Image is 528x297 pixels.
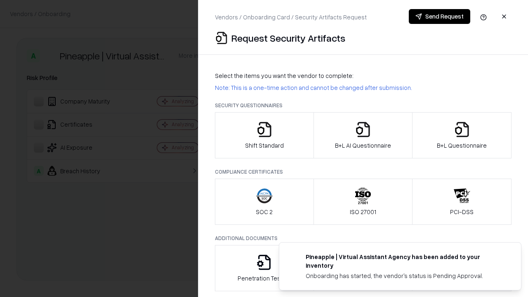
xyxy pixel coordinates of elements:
[409,9,470,24] button: Send Request
[350,207,376,216] p: ISO 27001
[215,245,314,291] button: Penetration Testing
[412,179,511,225] button: PCI-DSS
[289,252,299,262] img: trypineapple.com
[306,252,501,270] div: Pineapple | Virtual Assistant Agency has been added to your inventory
[245,141,284,150] p: Shift Standard
[412,112,511,158] button: B+L Questionnaire
[335,141,391,150] p: B+L AI Questionnaire
[215,179,314,225] button: SOC 2
[313,112,413,158] button: B+L AI Questionnaire
[215,102,511,109] p: Security Questionnaires
[215,235,511,242] p: Additional Documents
[313,179,413,225] button: ISO 27001
[215,83,511,92] p: Note: This is a one-time action and cannot be changed after submission.
[215,112,314,158] button: Shift Standard
[215,168,511,175] p: Compliance Certificates
[256,207,273,216] p: SOC 2
[238,274,291,283] p: Penetration Testing
[231,31,345,45] p: Request Security Artifacts
[306,271,501,280] div: Onboarding has started, the vendor's status is Pending Approval.
[215,71,511,80] p: Select the items you want the vendor to complete:
[450,207,474,216] p: PCI-DSS
[437,141,487,150] p: B+L Questionnaire
[215,13,367,21] p: Vendors / Onboarding Card / Security Artifacts Request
